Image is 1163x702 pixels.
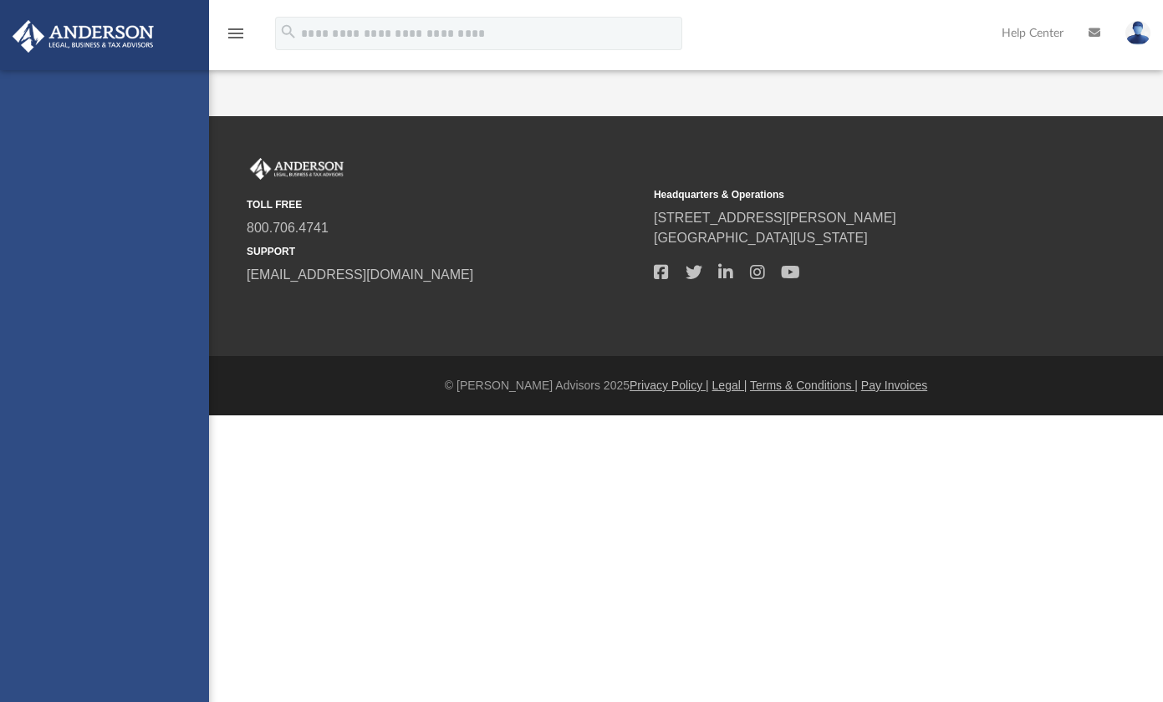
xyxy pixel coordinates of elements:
i: menu [226,23,246,43]
img: User Pic [1125,21,1150,45]
small: SUPPORT [247,244,642,259]
a: [GEOGRAPHIC_DATA][US_STATE] [654,231,868,245]
a: 800.706.4741 [247,221,329,235]
i: search [279,23,298,41]
a: Terms & Conditions | [750,379,858,392]
div: © [PERSON_NAME] Advisors 2025 [209,377,1163,394]
a: Privacy Policy | [630,379,709,392]
img: Anderson Advisors Platinum Portal [8,20,159,53]
img: Anderson Advisors Platinum Portal [247,158,347,180]
a: [EMAIL_ADDRESS][DOMAIN_NAME] [247,267,473,282]
small: TOLL FREE [247,197,642,212]
a: Pay Invoices [861,379,927,392]
small: Headquarters & Operations [654,187,1049,202]
a: [STREET_ADDRESS][PERSON_NAME] [654,211,896,225]
a: menu [226,32,246,43]
a: Legal | [712,379,747,392]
